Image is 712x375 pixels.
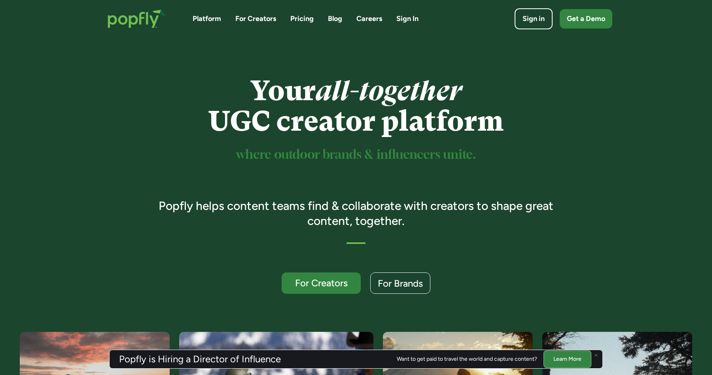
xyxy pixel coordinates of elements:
[316,75,462,107] em: all-together
[328,14,342,24] a: Blog
[356,14,382,24] a: Careers
[100,2,174,36] a: home
[396,14,418,24] a: Sign In
[560,9,612,29] a: Get a Demo
[148,198,565,228] h3: Popfly helps content teams find & collaborate with creators to shape great content, together.
[193,14,221,24] a: Platform
[397,356,537,362] div: Want to get paid to travel the world and capture content?
[378,278,423,288] div: For Brands
[567,14,605,24] div: Get a Demo
[282,272,361,294] a: For Creators
[370,272,430,294] a: For Brands
[515,8,553,29] a: Sign in
[235,14,276,24] a: For Creators
[289,278,354,288] div: For Creators
[290,14,314,24] a: Pricing
[148,76,565,137] h1: Your UGC creator platform
[236,149,476,161] sup: where outdoor brands & influencers unite.
[523,14,545,24] div: Sign in
[543,350,591,367] a: Learn More
[119,354,281,364] h3: Popfly is Hiring a Director of Influence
